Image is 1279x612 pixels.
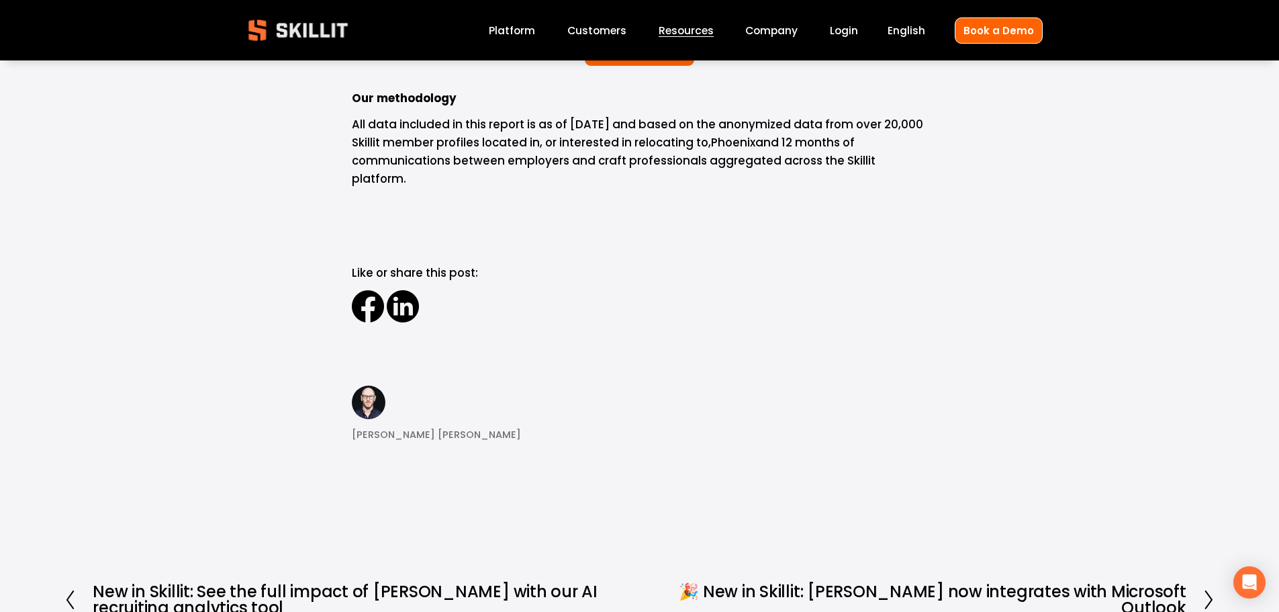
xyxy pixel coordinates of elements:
[352,134,878,187] span: and 12 months of communications between employers and craft professionals aggregated across the S...
[352,290,384,322] img: Facebook
[387,290,419,322] img: LinkedIn
[745,21,798,40] a: Company
[352,90,457,106] strong: Our methodology
[352,427,521,443] span: [PERSON_NAME] [PERSON_NAME]
[567,21,626,40] a: Customers
[489,21,535,40] a: Platform
[659,21,714,40] a: folder dropdown
[352,264,927,282] p: Like or share this post:
[352,116,926,150] span: All data included in this report is as of [DATE] and based on the anonymized data from over 20,00...
[352,116,927,188] p: Phoenix
[830,21,858,40] a: Login
[888,21,925,40] div: language picker
[955,17,1043,44] a: Book a Demo
[888,23,925,38] span: English
[584,31,695,67] a: BOOK A DEMO
[1233,566,1266,599] div: Open Intercom Messenger
[352,378,521,443] a: [PERSON_NAME] [PERSON_NAME]
[659,23,714,38] span: Resources
[237,10,359,50] img: Skillit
